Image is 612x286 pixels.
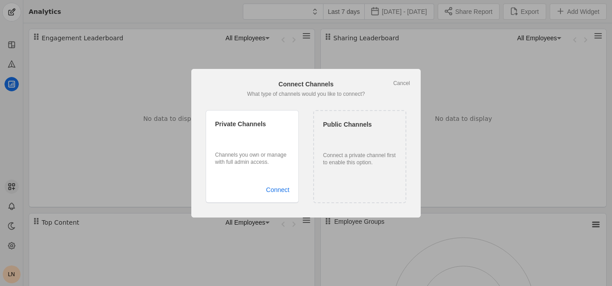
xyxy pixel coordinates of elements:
[242,136,251,145] app-icon: Twitter
[228,136,237,145] app-icon: Instagram
[323,136,332,145] app-icon: Facebook
[37,52,44,59] img: tab_domain_overview_orange.svg
[250,182,294,198] button: Connect
[202,80,410,89] div: Connect Channels
[14,23,22,30] img: website_grey.svg
[14,14,22,21] img: logo_orange.svg
[25,14,44,21] div: v 4.0.25
[215,136,224,145] app-icon: Facebook
[350,136,359,145] app-icon: Linkedin
[393,80,410,87] a: Cancel
[215,151,289,166] div: Channels you own or manage with full admin access.
[336,136,345,145] app-icon: Instagram
[95,52,103,59] img: tab_keywords_by_traffic_grey.svg
[47,53,69,59] div: Dominio
[202,90,410,98] div: What type of channels would you like to connect?
[255,136,264,145] app-icon: Linkedin
[215,120,289,128] div: Private Channels
[105,53,142,59] div: Palabras clave
[266,182,289,198] span: Connect
[23,23,100,30] div: Dominio: [DOMAIN_NAME]
[323,152,397,166] div: Connect a private channel first to enable this option.
[323,120,397,129] div: Public Channels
